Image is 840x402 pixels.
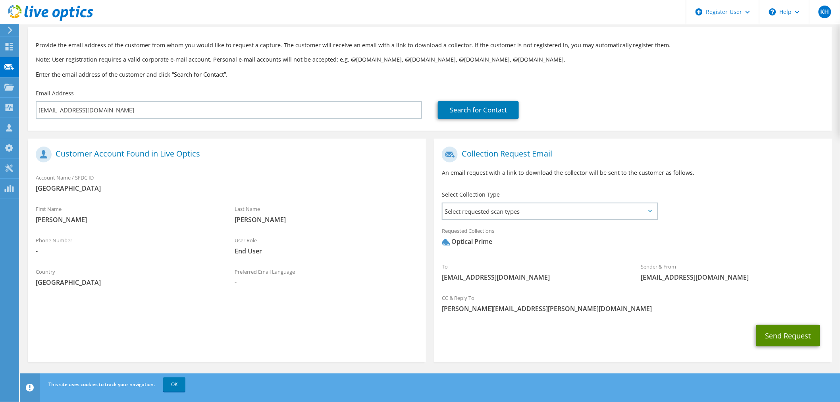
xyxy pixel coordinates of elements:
[443,203,657,219] span: Select requested scan types
[235,278,418,287] span: -
[442,147,820,162] h1: Collection Request Email
[442,304,824,313] span: [PERSON_NAME][EMAIL_ADDRESS][PERSON_NAME][DOMAIN_NAME]
[36,278,219,287] span: [GEOGRAPHIC_DATA]
[36,55,824,64] p: Note: User registration requires a valid corporate e-mail account. Personal e-mail accounts will ...
[28,263,227,291] div: Country
[36,147,414,162] h1: Customer Account Found in Live Optics
[633,258,832,286] div: Sender & From
[227,263,426,291] div: Preferred Email Language
[235,247,418,255] span: End User
[36,184,418,193] span: [GEOGRAPHIC_DATA]
[235,215,418,224] span: [PERSON_NAME]
[438,101,519,119] a: Search for Contact
[36,41,824,50] p: Provide the email address of the customer from whom you would like to request a capture. The cust...
[36,89,74,97] label: Email Address
[434,222,832,254] div: Requested Collections
[442,168,824,177] p: An email request with a link to download the collector will be sent to the customer as follows.
[442,273,625,282] span: [EMAIL_ADDRESS][DOMAIN_NAME]
[163,377,185,392] a: OK
[36,247,219,255] span: -
[434,290,832,317] div: CC & Reply To
[756,325,820,346] button: Send Request
[28,169,426,197] div: Account Name / SFDC ID
[227,201,426,228] div: Last Name
[36,215,219,224] span: [PERSON_NAME]
[769,8,776,15] svg: \n
[28,201,227,228] div: First Name
[28,232,227,259] div: Phone Number
[434,258,633,286] div: To
[48,381,155,388] span: This site uses cookies to track your navigation.
[442,191,500,199] label: Select Collection Type
[442,237,492,246] div: Optical Prime
[36,70,824,79] h3: Enter the email address of the customer and click “Search for Contact”.
[641,273,824,282] span: [EMAIL_ADDRESS][DOMAIN_NAME]
[227,232,426,259] div: User Role
[819,6,831,18] span: KH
